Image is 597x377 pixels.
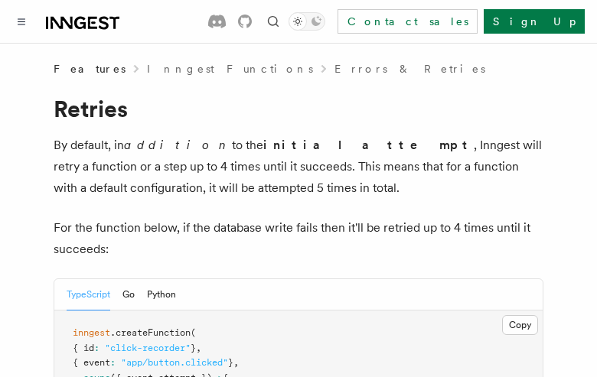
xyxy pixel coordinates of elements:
button: Copy [502,315,538,335]
p: For the function below, if the database write fails then it'll be retried up to 4 times until it ... [54,217,543,260]
a: Inngest Functions [147,61,313,76]
button: Python [147,279,176,310]
span: "click-recorder" [105,343,191,353]
span: { event [73,357,110,368]
span: } [191,343,196,353]
a: Sign Up [484,9,585,34]
a: Contact sales [338,9,478,34]
a: Errors & Retries [334,61,485,76]
button: Go [122,279,135,310]
h1: Retries [54,95,543,122]
span: ( [191,327,196,338]
em: addition [124,138,232,152]
span: , [233,357,239,368]
button: Find something... [264,12,282,31]
span: , [196,343,201,353]
button: Toggle navigation [12,12,31,31]
p: By default, in to the , Inngest will retry a function or a step up to 4 times until it succeeds. ... [54,135,543,199]
span: : [94,343,99,353]
span: inngest [73,327,110,338]
strong: initial attempt [263,138,474,152]
button: TypeScript [67,279,110,310]
span: Features [54,61,126,76]
span: { id [73,343,94,353]
button: Toggle dark mode [289,12,325,31]
span: "app/button.clicked" [121,357,228,368]
span: : [110,357,116,368]
span: } [228,357,233,368]
span: .createFunction [110,327,191,338]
